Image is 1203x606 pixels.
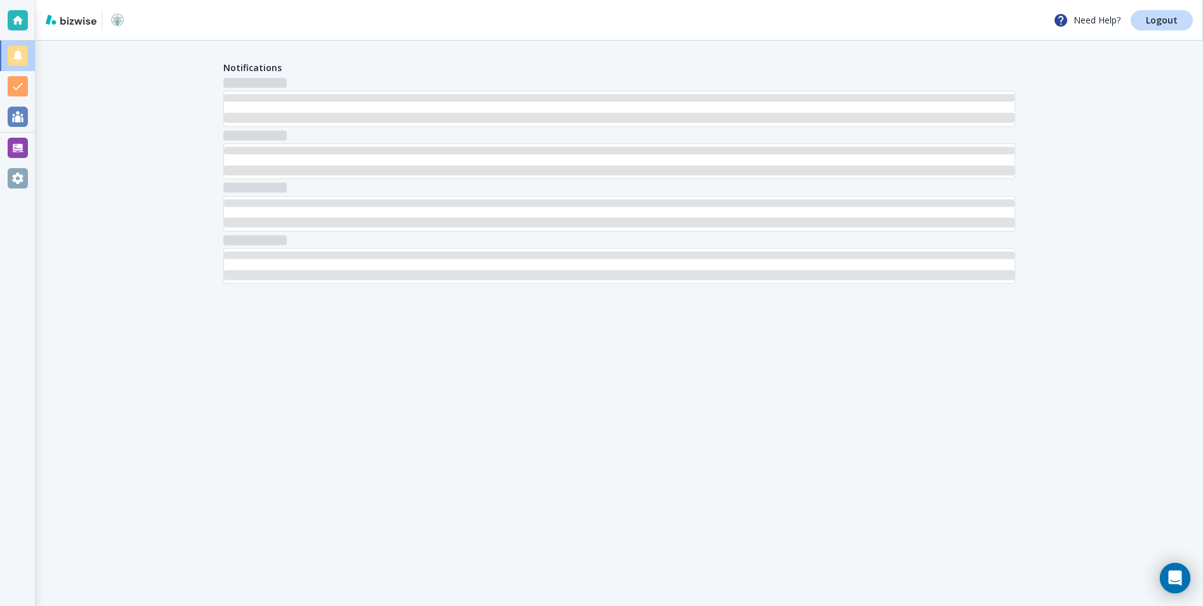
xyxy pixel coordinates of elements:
div: Open Intercom Messenger [1160,563,1190,593]
h4: Notifications [223,61,282,74]
p: Need Help? [1053,13,1121,28]
img: Pied Piper [107,10,128,30]
img: bizwise [46,15,96,25]
a: Logout [1131,10,1193,30]
p: Logout [1146,16,1178,25]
